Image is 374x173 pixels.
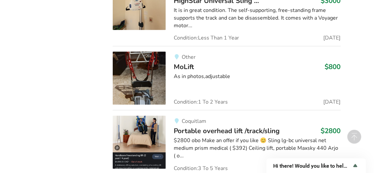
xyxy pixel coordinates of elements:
[324,35,341,41] span: [DATE]
[273,163,351,169] span: Hi there! Would you like to help us improve AssistList?
[174,7,341,30] div: It is in great condition. The self-supporting, free-standing frame supports the track and can be ...
[182,118,206,125] span: Coquitlam
[174,73,341,80] div: As in photos,adjustable
[113,116,166,169] img: transfer aids-portable overhead lift /track/sling
[325,62,341,71] h3: $800
[174,62,194,71] span: MoLift
[174,166,228,171] span: Condition: 3 To 5 Years
[321,127,341,135] h3: $2800
[182,53,196,61] span: Other
[273,162,359,170] button: Show survey - Hi there! Would you like to help us improve AssistList?
[113,51,166,105] img: transfer aids-molift
[174,137,341,160] div: $2800 obo Make an offer if you like 😊 Sling lg-bc universal net medium prism medical ( $392) Ceil...
[324,99,341,105] span: [DATE]
[174,35,239,41] span: Condition: Less Than 1 Year
[113,46,341,110] a: transfer aids-moliftOtherMoLift$800As in photos,adjustableCondition:1 To 2 Years[DATE]
[174,126,280,135] span: Portable overhead lift /track/sling
[174,99,228,105] span: Condition: 1 To 2 Years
